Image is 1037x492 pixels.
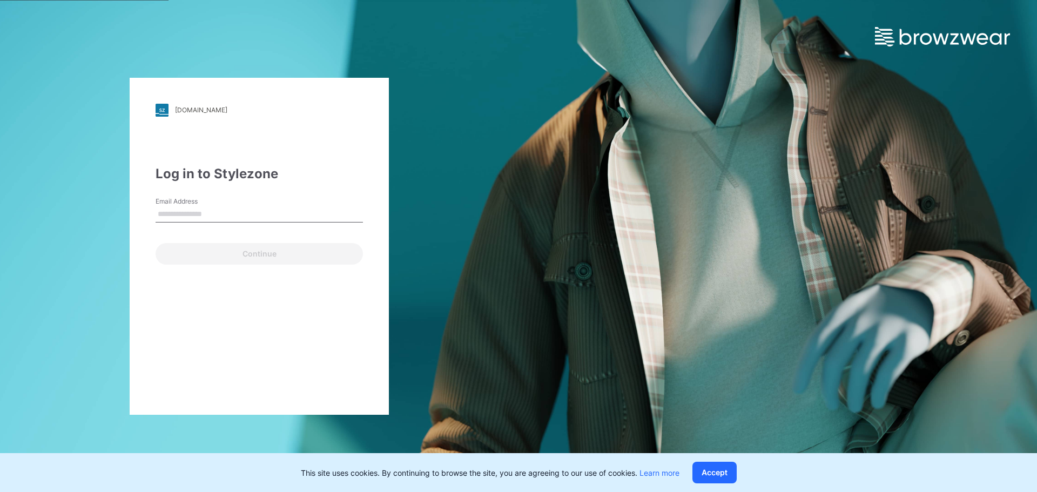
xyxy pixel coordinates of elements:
[639,468,679,477] a: Learn more
[301,467,679,478] p: This site uses cookies. By continuing to browse the site, you are agreeing to our use of cookies.
[875,27,1010,46] img: browzwear-logo.e42bd6dac1945053ebaf764b6aa21510.svg
[156,104,169,117] img: stylezone-logo.562084cfcfab977791bfbf7441f1a819.svg
[156,197,231,206] label: Email Address
[175,106,227,114] div: [DOMAIN_NAME]
[156,104,363,117] a: [DOMAIN_NAME]
[156,164,363,184] div: Log in to Stylezone
[692,462,737,483] button: Accept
